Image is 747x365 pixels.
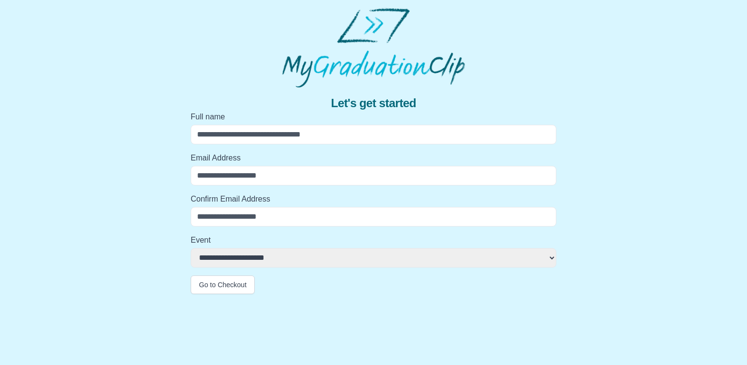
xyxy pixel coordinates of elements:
[191,152,556,164] label: Email Address
[191,193,556,205] label: Confirm Email Address
[191,275,255,294] button: Go to Checkout
[282,8,465,88] img: MyGraduationClip
[191,234,556,246] label: Event
[191,111,556,123] label: Full name
[331,95,416,111] span: Let's get started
